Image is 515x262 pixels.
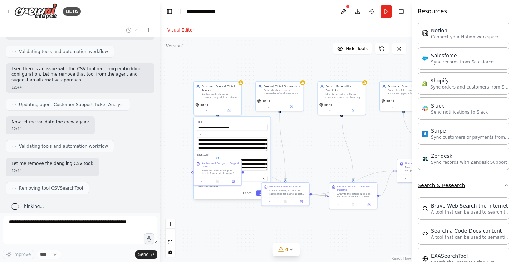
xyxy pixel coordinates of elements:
[396,6,406,16] button: Hide right sidebar
[422,56,428,61] img: Salesforce
[19,49,108,54] span: Validating tools and automation workflow
[165,6,175,16] button: Hide left sidebar
[422,231,428,237] img: CodeDocsSearchTool
[345,203,362,207] button: No output available
[337,185,375,191] div: Identify Common Issues and Patterns
[405,162,442,165] div: Generate Suggested Responses
[241,190,255,196] button: Cancel
[431,127,510,134] div: Stripe
[197,184,268,188] button: Advanced Options
[256,190,268,196] button: Save
[11,119,89,125] p: Now let me validate the crew again:
[193,81,242,115] div: Customer Support Ticket AnalystAnalyze and categorize customer support tickets from {ticket_sourc...
[422,81,427,86] img: Shopify
[193,159,242,186] div: Analyze and Categorize Support TicketsAnalyze customer support tickets from {ticket_source} and c...
[431,209,510,215] p: A tool that can be used to search the internet with a search_query.
[11,66,149,83] p: I see there's an issue with the CSV tool requiring embedding configuration. Let me remove that to...
[392,257,411,261] a: React Flow attribution
[362,203,376,207] button: Open in side panel
[324,103,332,106] span: gpt-4o
[325,93,363,99] div: Identify recurring patterns, common issues, and trending problems across support tickets to help ...
[346,46,368,52] span: Hide Tools
[388,84,425,88] div: Response Generator
[261,182,309,206] div: Generate Ticket SummariesCreate concise, actionable summaries for each support ticket, focusing o...
[430,77,509,84] div: Shopify
[325,84,363,92] div: Pattern Recognition Specialist
[197,120,268,123] label: Role
[431,159,507,165] p: Sync records with Zendesk Support
[422,256,428,262] img: EXASearchTool
[63,7,81,16] div: BETA
[197,185,218,188] span: Advanced Options
[163,26,198,34] button: Visual Editor
[123,26,140,34] button: Switch to previous chat
[340,113,355,180] g: Edge from 74153aa2-a98c-4cf8-a5b3-67fbd7d23f0a to 5baca639-b900-4879-aa45-af37f3405620
[200,103,208,106] span: gpt-4o
[431,59,494,65] p: Sync records from Salesforce
[218,109,240,113] button: Open in side panel
[13,252,31,257] span: Improve
[379,81,428,111] div: Response GeneratorCreate helpful, empathetic, and accurate suggested responses for frequently ask...
[422,30,428,36] img: Notion
[431,252,495,259] div: EXASearchTool
[11,126,89,132] div: 12:44
[431,202,510,209] div: Brave Web Search the internet
[431,109,488,115] p: Send notifications to Slack
[269,189,307,195] div: Create concise, actionable summaries for each support ticket, focusing on the customer's main iss...
[431,102,488,109] div: Slack
[166,219,175,257] div: React Flow controls
[379,169,394,197] g: Edge from 5baca639-b900-4879-aa45-af37f3405620 to 0d3bccd1-fd0c-4fa5-a46d-700e5fa4d0d0
[21,204,44,209] span: Thinking...
[255,81,304,111] div: Support Ticket SummarizerGenerate clear, concise summaries of customer support tickets for the {s...
[422,106,428,111] img: Slack
[166,238,175,247] button: fit view
[418,7,447,16] h4: Resources
[144,233,154,244] button: Click to speak your automation idea
[388,89,425,95] div: Create helpful, empathetic, and accurate suggested responses for frequently asked questions and c...
[166,43,185,49] div: Version 1
[342,109,364,113] button: Open in side panel
[264,84,301,88] div: Support Ticket Summarizer
[431,234,510,240] p: A tool that can be used to semantic search a query from a Code Docs content.
[197,133,268,137] label: Goal
[430,84,509,90] p: Sync orders and customers from Shopify
[11,85,149,90] div: 12:44
[278,113,287,180] g: Edge from 925038e9-b2ba-41ad-adad-efbcfde6dd2a to 1aa5d1d9-3a85-4cbe-acfe-5f2352f89eb2
[422,131,428,137] img: Stripe
[14,3,57,19] img: Logo
[19,185,83,191] span: Removing tool CSVSearchTool
[397,159,445,183] div: Generate Suggested ResponsesBased on the common issues and patterns identified, create suggested ...
[431,152,507,159] div: Zendesk
[422,206,428,211] img: BraveSearchTool
[285,246,289,253] span: 4
[166,219,175,229] button: zoom in
[210,179,226,184] button: No output available
[19,143,108,149] span: Validating tools and automation workflow
[431,34,500,40] p: Connect your Notion workspace
[404,105,426,109] button: Open in side panel
[264,89,301,95] div: Generate clear, concise summaries of customer support tickets for the {support_team}, highlightin...
[418,176,509,195] button: Search & Research
[269,185,301,189] div: Generate Ticket Summaries
[431,227,510,234] div: Search a Code Docs content
[135,250,157,259] button: Send
[337,192,375,198] div: Analyze the categorized and summarized tickets to identify recurring themes, common customer pain...
[227,179,240,184] button: Open in side panel
[277,199,294,204] button: No output available
[318,81,366,115] div: Pattern Recognition SpecialistIdentify recurring patterns, common issues, and trending problems a...
[280,105,302,109] button: Open in side panel
[197,173,268,176] label: Model
[11,168,93,173] div: 12:44
[431,27,500,34] div: Notion
[166,229,175,238] button: zoom out
[11,161,93,167] p: Let me remove the dangling CSV tool:
[143,26,154,34] button: Start a new chat
[405,166,442,172] div: Based on the common issues and patterns identified, create suggested response templates and perso...
[329,182,377,209] div: Identify Common Issues and PatternsAnalyze the categorized and summarized tickets to identify rec...
[202,93,239,99] div: Analyze and categorize customer support tickets from {ticket_source} by urgency level (Critical, ...
[197,153,268,156] label: Backstory
[138,252,149,257] span: Send
[294,199,308,204] button: Open in side panel
[386,100,394,103] span: gpt-4o
[431,134,510,140] p: Sync customers or payments from Stripe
